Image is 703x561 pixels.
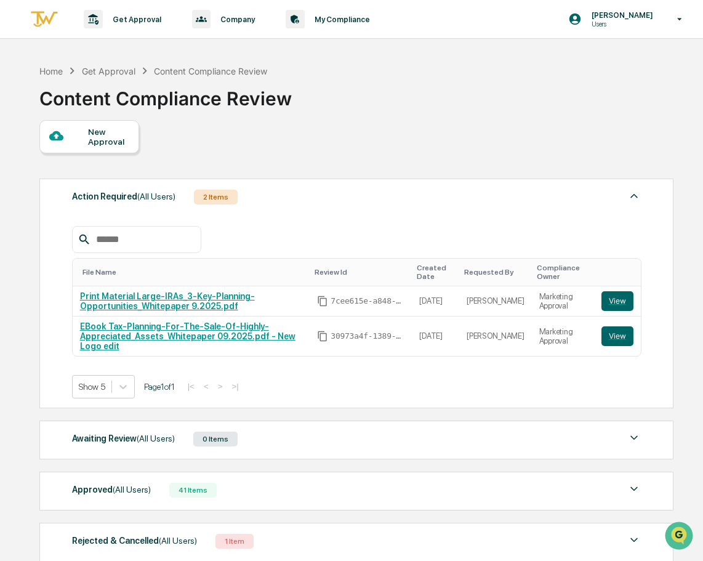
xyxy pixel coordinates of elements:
td: [PERSON_NAME] [459,286,532,317]
div: 41 Items [169,483,217,498]
span: Attestations [102,155,153,167]
a: 🖐️Preclearance [7,150,84,172]
div: We're available if you need us! [42,107,156,116]
span: Copy Id [317,331,328,342]
span: Preclearance [25,155,79,167]
span: Pylon [123,209,149,218]
td: Marketing Approval [532,286,594,317]
a: Print Material Large-IRAs_3-Key-Planning-Opportunities_Whitepaper 9.2025.pdf [80,291,255,311]
div: Content Compliance Review [154,66,267,76]
button: Start new chat [209,98,224,113]
td: Marketing Approval [532,317,594,356]
img: caret [627,482,641,496]
span: 30973a4f-1389-4933-a86e-f8ce41b232f7 [331,331,404,341]
p: How can we help? [12,26,224,46]
div: 1 Item [215,534,254,549]
span: (All Users) [113,485,151,494]
span: 7cee615e-a848-4886-b198-74660393e03a [331,296,404,306]
img: caret [627,430,641,445]
td: [PERSON_NAME] [459,317,532,356]
p: Company [211,15,261,24]
img: caret [627,188,641,203]
div: New Approval [88,127,129,147]
button: View [601,291,633,311]
td: [DATE] [412,286,459,317]
div: Toggle SortBy [82,268,305,276]
div: 2 Items [194,190,238,204]
div: Start new chat [42,94,202,107]
img: caret [627,533,641,547]
img: 1746055101610-c473b297-6a78-478c-a979-82029cc54cd1 [12,94,34,116]
span: Page 1 of 1 [144,382,175,392]
p: My Compliance [305,15,376,24]
a: EBook Tax-Planning-For-The-Sale-Of-Highly-Appreciated_Assets_Whitepaper 09.2025.pdf - New Logo edit [80,321,295,351]
span: (All Users) [137,192,175,201]
div: Toggle SortBy [417,264,454,281]
div: Toggle SortBy [315,268,407,276]
button: >| [228,381,242,392]
button: View [601,326,633,346]
div: 🗄️ [89,156,99,166]
div: Toggle SortBy [537,264,589,281]
a: Powered byPylon [87,208,149,218]
div: 🔎 [12,180,22,190]
a: 🗄️Attestations [84,150,158,172]
img: logo [30,9,59,30]
div: Rejected & Cancelled [72,533,197,549]
span: (All Users) [159,536,197,546]
div: Awaiting Review [72,430,175,446]
p: Get Approval [103,15,167,24]
div: Toggle SortBy [604,268,636,276]
div: Action Required [72,188,175,204]
span: Copy Id [317,296,328,307]
div: Toggle SortBy [464,268,527,276]
div: Approved [72,482,151,498]
span: (All Users) [137,434,175,443]
div: Home [39,66,63,76]
button: < [200,381,212,392]
td: [DATE] [412,317,459,356]
div: Get Approval [82,66,135,76]
iframe: Open customer support [664,520,697,554]
a: 🔎Data Lookup [7,174,82,196]
p: [PERSON_NAME] [582,10,659,20]
div: 0 Items [193,432,238,446]
p: Users [582,20,659,28]
div: 🖐️ [12,156,22,166]
span: Data Lookup [25,179,78,191]
button: > [214,381,227,392]
div: Content Compliance Review [39,78,292,110]
button: |< [184,381,198,392]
